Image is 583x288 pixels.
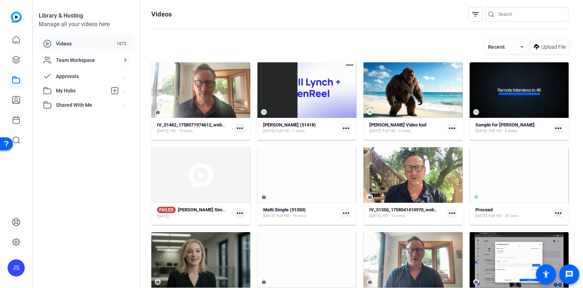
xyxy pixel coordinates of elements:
strong: [PERSON_NAME] (51418) [263,122,316,128]
span: [DATE] [369,213,381,219]
span: Full HD - 19 secs [276,213,307,219]
span: [DATE] [263,128,275,134]
div: JS [8,259,25,277]
a: Sample for [PERSON_NAME][DATE]Full HD - 5 mins [475,122,551,134]
strong: IV_51350_1758041410970_webcam [369,207,443,212]
span: Upload File [541,43,566,51]
strong: Sample for [PERSON_NAME] [475,122,535,128]
strong: Matti Simple (51350) [263,207,306,212]
input: Search [498,10,563,19]
span: Videos [56,40,113,47]
strong: Proceed [475,207,493,212]
mat-expansion-panel-header: Shared With Me [39,98,134,112]
mat-icon: message [565,270,574,279]
button: Upload File [531,40,569,53]
span: HD - 19 secs [170,128,193,134]
a: [PERSON_NAME] Video tool[DATE]Full HD - 2 mins [369,122,445,134]
mat-icon: more_horiz [554,208,563,218]
span: Approvals [56,73,123,80]
span: Shared With Me [56,101,123,109]
span: HD - 16 secs [383,213,405,219]
span: My Hubs [56,87,107,95]
span: FAILED [157,207,176,213]
mat-icon: more_horiz [235,208,245,218]
span: 9 [121,56,130,64]
span: Team Workspace [56,57,121,64]
a: Matti Simple (51350)[DATE]Full HD - 19 secs [263,207,338,219]
span: Full HD - 1 mins [276,128,305,134]
mat-icon: more_horiz [554,124,563,133]
strong: [PERSON_NAME] Video tool [369,122,426,128]
strong: [PERSON_NAME] Simple (51365) [178,207,246,212]
a: IV_51350_1758041410970_webcam[DATE]HD - 16 secs [369,207,445,219]
mat-icon: more_horiz [235,124,245,133]
span: 1872 [113,40,130,48]
span: [DATE] [263,213,275,219]
mat-icon: more_horiz [447,124,457,133]
span: Full HD - 25 secs [489,213,519,219]
span: [DATE] [475,213,487,219]
span: Full HD - 2 mins [383,128,411,134]
div: Manage all your videos here [39,20,134,29]
span: [DATE] [475,128,487,134]
a: Proceed[DATE]Full HD - 25 secs [475,207,551,219]
strong: IV_51462_1758571974612_webcam [157,122,231,128]
div: Library & Hosting [39,11,134,20]
mat-icon: more_horiz [447,208,457,218]
span: [DATE] [369,128,381,134]
mat-icon: filter_list [471,10,480,19]
mat-icon: more_horiz [341,208,351,218]
a: FAILED[PERSON_NAME] Simple (51365)[DATE] [157,207,232,219]
mat-icon: accessibility [542,270,550,279]
span: Recent [488,44,505,50]
span: [DATE] [157,213,169,219]
mat-expansion-panel-header: Approvals [39,69,134,83]
img: blue-gradient.svg [11,11,22,23]
mat-expansion-panel-header: My Hubs [39,83,134,98]
span: Full HD - 5 mins [489,128,517,134]
mat-icon: more_horiz [341,124,351,133]
h1: Videos [151,10,172,19]
a: [PERSON_NAME] (51418)[DATE]Full HD - 1 mins [263,122,338,134]
span: [DATE] [157,128,169,134]
a: IV_51462_1758571974612_webcam[DATE]HD - 19 secs [157,122,232,134]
